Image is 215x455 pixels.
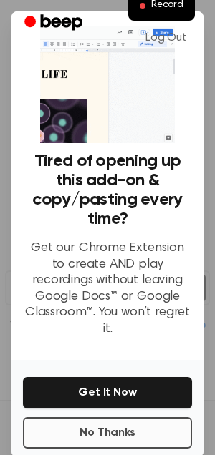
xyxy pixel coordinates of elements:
[131,21,201,55] a: Log Out
[14,9,95,37] a: Beep
[23,377,192,408] button: Get It Now
[40,26,176,143] img: Beep extension in action
[23,152,192,229] h3: Tired of opening up this add-on & copy/pasting every time?
[23,240,192,337] p: Get our Chrome Extension to create AND play recordings without leaving Google Docs™ or Google Cla...
[23,417,192,449] button: No Thanks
